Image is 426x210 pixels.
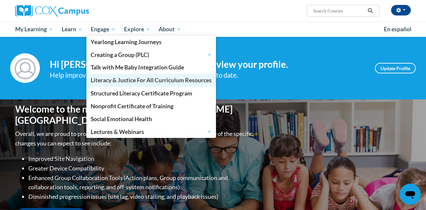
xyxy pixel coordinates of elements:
span: My Learning [15,25,53,33]
span: Lectures & Webinars [91,128,212,136]
img: Profile Image [10,53,40,83]
span: Yearlong Learning Journeys [91,39,162,45]
span: Creating a Group (PLC) [91,51,212,59]
a: Engage [86,22,120,37]
a: My Learning [11,22,57,37]
button: Account Settings [391,5,411,15]
a: Structured Literacy Certificate Program [86,87,216,100]
span: En español [384,26,411,33]
a: Nonprofit Certificate of Training [86,100,216,113]
a: Yearlong Learning Journeys [86,36,216,48]
h4: Hi [PERSON_NAME]! Take a minute to review your profile. [50,59,365,70]
a: Explore [120,22,155,37]
a: Literacy & Justice For All Curriculum Resources [86,74,216,87]
span: Engage [91,25,115,33]
a: Talk with Me Baby Integration Guide [86,61,216,74]
div: Main menu [5,22,421,37]
span: Learn [62,25,82,33]
li: Enhanced Group Collaboration Tools (Action plans, Group communication and collaboration tools, re... [28,173,254,192]
span: About [159,25,181,33]
img: Cox Campus [15,5,89,17]
li: Improved Site Navigation [28,154,254,164]
span: Explore [124,25,150,33]
iframe: Button to launch messaging window [400,184,421,205]
span: Literacy & Justice For All Curriculum Resources [91,77,212,84]
span: Structured Literacy Certificate Program [91,90,192,97]
a: Learn [57,22,87,37]
span: Nonprofit Certificate of Training [91,103,173,110]
a: En español [380,22,416,36]
li: Diminished progression issues (site lag, video stalling, and playback issues) [28,192,254,201]
a: About [155,22,186,37]
a: Social Emotional Health [86,113,216,125]
span: Talk with Me Baby Integration Guide [91,64,184,71]
button: Search [365,7,375,15]
p: Overall, we are proud to provide you with a more streamlined experience. Some of the specific cha... [15,129,254,148]
a: Creating a Group (PLC) [86,48,216,61]
div: Help improve your experience by keeping your profile up to date. [50,70,365,81]
span: Social Emotional Health [91,116,152,122]
input: Search Courses [313,7,365,15]
h1: Welcome to the new and improved [PERSON_NAME][GEOGRAPHIC_DATA] [15,104,254,126]
a: Lectures & Webinars [86,125,216,138]
a: Update Profile [375,63,416,73]
a: Cox Campus [15,5,140,17]
li: Greater Device Compatibility [28,164,254,173]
